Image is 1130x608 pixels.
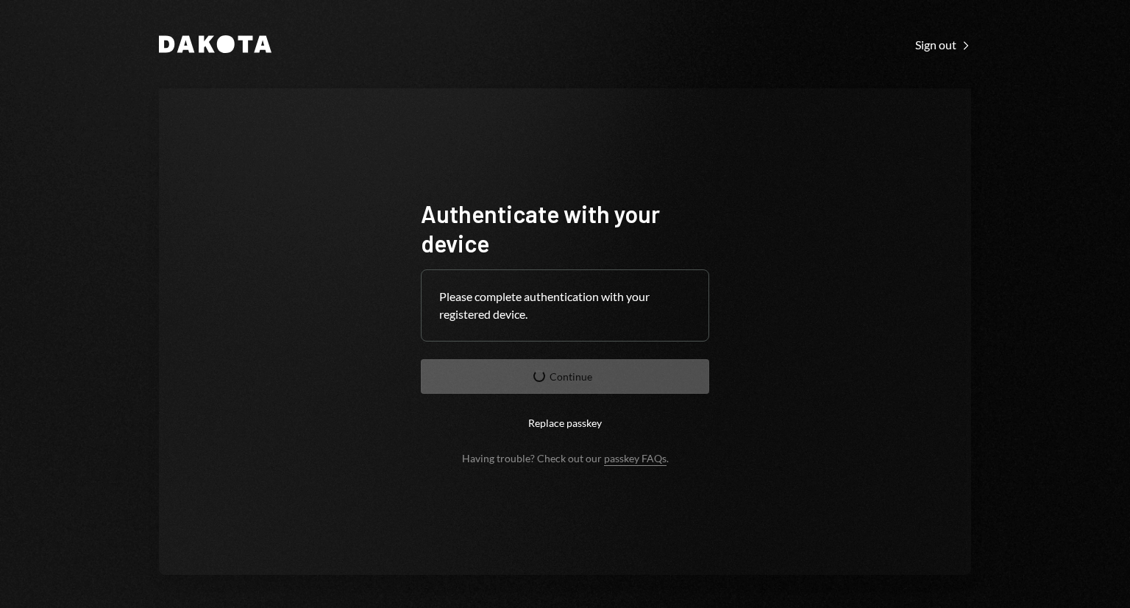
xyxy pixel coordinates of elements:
a: Sign out [915,36,971,52]
div: Sign out [915,38,971,52]
div: Having trouble? Check out our . [462,452,669,464]
h1: Authenticate with your device [421,199,709,258]
div: Please complete authentication with your registered device. [439,288,691,323]
a: passkey FAQs [604,452,667,466]
button: Replace passkey [421,406,709,440]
